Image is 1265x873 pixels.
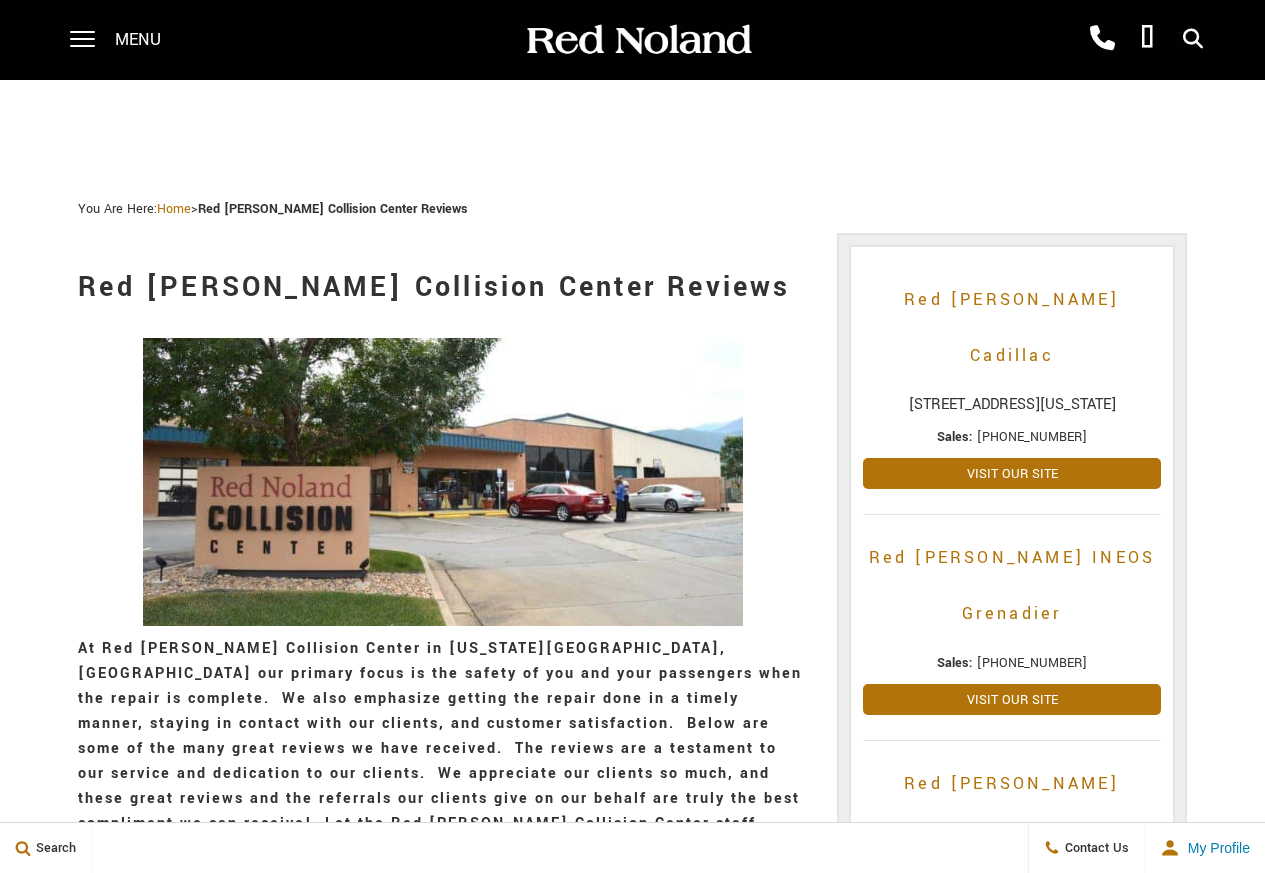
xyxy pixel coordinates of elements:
a: Red [PERSON_NAME] Cadillac [863,272,1161,384]
strong: Sales: [937,654,973,672]
span: [PHONE_NUMBER] [977,428,1087,446]
span: > [157,200,468,218]
a: Visit Our Site [863,458,1161,489]
strong: Sales: [937,428,973,446]
a: Red [PERSON_NAME] INFINITI [863,756,1161,868]
a: Visit Our Site [863,684,1161,715]
img: Red Noland Collision Center in Colorado Springs, Colorado [143,338,743,626]
span: My Profile [1180,840,1250,856]
span: Contact Us [1060,839,1129,857]
a: Red [PERSON_NAME] INEOS Grenadier [863,530,1161,642]
span: Search [31,839,76,857]
button: user-profile-menu [1145,823,1265,873]
span: You Are Here: [78,200,468,218]
a: Home [157,200,191,218]
h1: Red [PERSON_NAME] Collision Center Reviews [78,248,807,328]
div: Breadcrumbs [78,200,1187,218]
span: [STREET_ADDRESS][US_STATE] [863,394,1161,416]
span: [PHONE_NUMBER] [977,654,1087,672]
strong: Red [PERSON_NAME] Collision Center Reviews [198,200,468,218]
img: Red Noland Auto Group [523,23,753,58]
